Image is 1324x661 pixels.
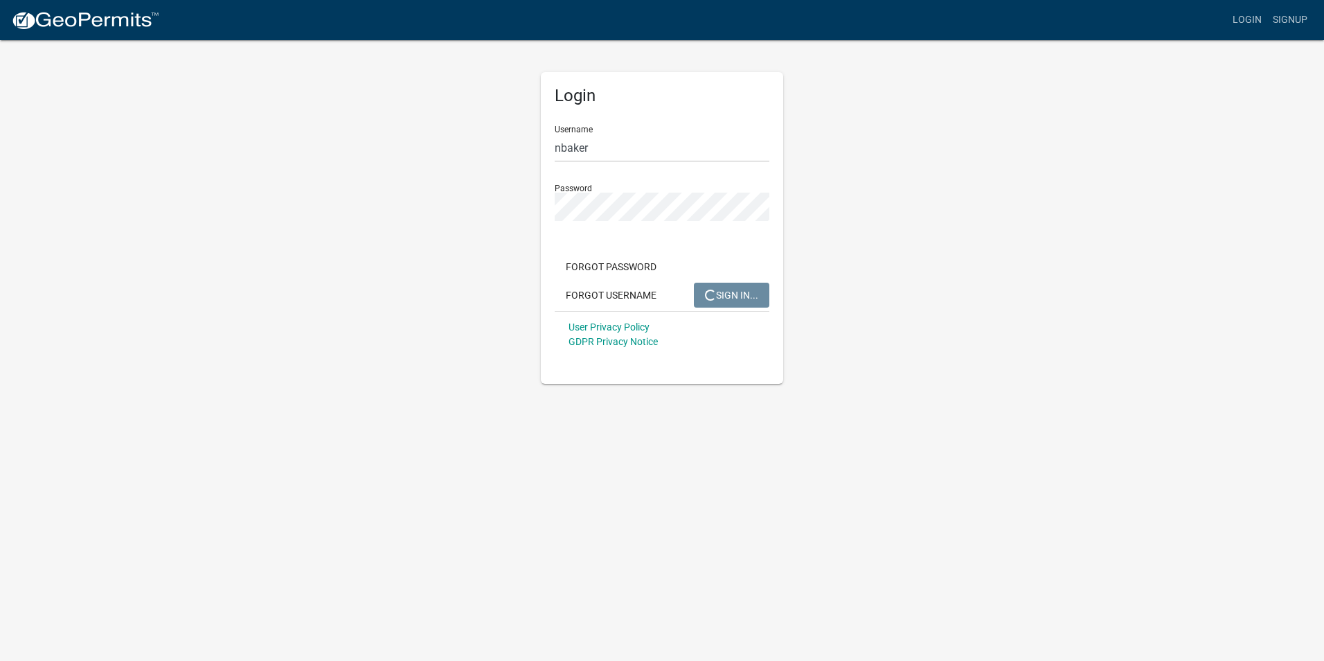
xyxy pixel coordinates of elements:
a: Login [1227,7,1267,33]
button: Forgot Password [555,254,668,279]
button: SIGN IN... [694,283,769,308]
a: Signup [1267,7,1313,33]
h5: Login [555,86,769,106]
span: SIGN IN... [705,289,758,300]
a: GDPR Privacy Notice [569,336,658,347]
button: Forgot Username [555,283,668,308]
a: User Privacy Policy [569,321,650,333]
